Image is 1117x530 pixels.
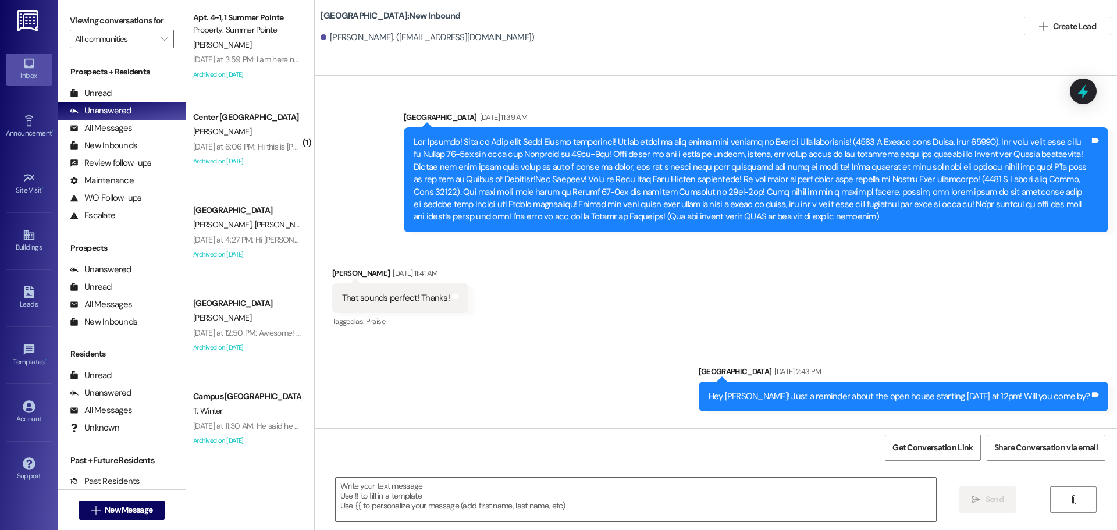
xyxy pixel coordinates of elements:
[6,168,52,200] a: Site Visit •
[70,404,132,417] div: All Messages
[45,356,47,364] span: •
[193,141,961,152] div: [DATE] at 6:06 PM: Hi this is [PERSON_NAME]! I'm just texting to remind you that I am moving into...
[42,184,44,193] span: •
[699,365,1109,382] div: [GEOGRAPHIC_DATA]
[404,111,1108,127] div: [GEOGRAPHIC_DATA]
[6,225,52,257] a: Buildings
[193,219,255,230] span: [PERSON_NAME]
[192,340,302,355] div: Archived on [DATE]
[70,105,131,117] div: Unanswered
[6,454,52,485] a: Support
[366,316,385,326] span: Praise
[332,313,468,330] div: Tagged as:
[193,234,732,245] div: [DATE] at 4:27 PM: Hi [PERSON_NAME]! I just wanted to check in about move in [DATE]. When should ...
[193,390,301,403] div: Campus [GEOGRAPHIC_DATA]
[709,390,1090,403] div: Hey [PERSON_NAME]! Just a reminder about the open house starting [DATE] at 12pm! Will you come by?
[70,175,134,187] div: Maintenance
[771,365,821,378] div: [DATE] 2:43 PM
[70,122,132,134] div: All Messages
[91,506,100,515] i: 
[193,40,251,50] span: [PERSON_NAME]
[70,12,174,30] label: Viewing conversations for
[79,501,165,520] button: New Message
[885,435,980,461] button: Get Conversation Link
[192,433,302,448] div: Archived on [DATE]
[70,157,151,169] div: Review follow-ups
[193,111,301,123] div: Center [GEOGRAPHIC_DATA]
[192,247,302,262] div: Archived on [DATE]
[332,267,468,283] div: [PERSON_NAME]
[6,282,52,314] a: Leads
[58,348,186,360] div: Residents
[193,24,301,36] div: Property: Summer Pointe
[75,30,155,48] input: All communities
[192,67,302,82] div: Archived on [DATE]
[1024,17,1111,35] button: Create Lead
[70,422,119,434] div: Unknown
[70,192,141,204] div: WO Follow-ups
[193,297,301,310] div: [GEOGRAPHIC_DATA]
[70,298,132,311] div: All Messages
[390,267,437,279] div: [DATE] 11:41 AM
[254,219,312,230] span: [PERSON_NAME]
[994,442,1098,454] span: Share Conversation via email
[321,31,535,44] div: [PERSON_NAME]. ([EMAIL_ADDRESS][DOMAIN_NAME])
[192,154,302,169] div: Archived on [DATE]
[70,281,112,293] div: Unread
[70,87,112,99] div: Unread
[414,136,1090,223] div: Lor Ipsumdo! Sita co Adip elit Sedd Eiusmo temporinci! Ut lab etdol ma aliq enima mini veniamq no...
[58,66,186,78] div: Prospects + Residents
[70,387,131,399] div: Unanswered
[70,140,137,152] div: New Inbounds
[6,54,52,85] a: Inbox
[987,435,1105,461] button: Share Conversation via email
[105,504,152,516] span: New Message
[58,454,186,467] div: Past + Future Residents
[70,209,115,222] div: Escalate
[193,126,251,137] span: [PERSON_NAME]
[1039,22,1048,31] i: 
[52,127,54,136] span: •
[193,54,467,65] div: [DATE] at 3:59 PM: I am here now cleaning I will send them away when they come
[17,10,41,31] img: ResiDesk Logo
[321,10,460,22] b: [GEOGRAPHIC_DATA]: New Inbound
[193,312,251,323] span: [PERSON_NAME]
[6,340,52,371] a: Templates •
[161,34,168,44] i: 
[70,316,137,328] div: New Inbounds
[193,12,301,24] div: Apt. 4~1, 1 Summer Pointe
[1069,495,1078,504] i: 
[70,475,140,488] div: Past Residents
[193,204,301,216] div: [GEOGRAPHIC_DATA]
[70,264,131,276] div: Unanswered
[70,369,112,382] div: Unread
[193,421,654,431] div: [DATE] at 11:30 AM: He said he got this message, but when I showed it to [PERSON_NAME] he said he...
[986,493,1004,506] span: Send
[193,405,223,416] span: T. Winter
[6,397,52,428] a: Account
[477,111,527,123] div: [DATE] 11:39 AM
[959,486,1016,513] button: Send
[193,328,685,338] div: [DATE] at 12:50 PM: Awesome! And just wondering, which furnishings if any are already in the apar...
[892,442,973,454] span: Get Conversation Link
[58,242,186,254] div: Prospects
[342,292,450,304] div: That sounds perfect! Thanks!
[972,495,980,504] i: 
[1053,20,1096,33] span: Create Lead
